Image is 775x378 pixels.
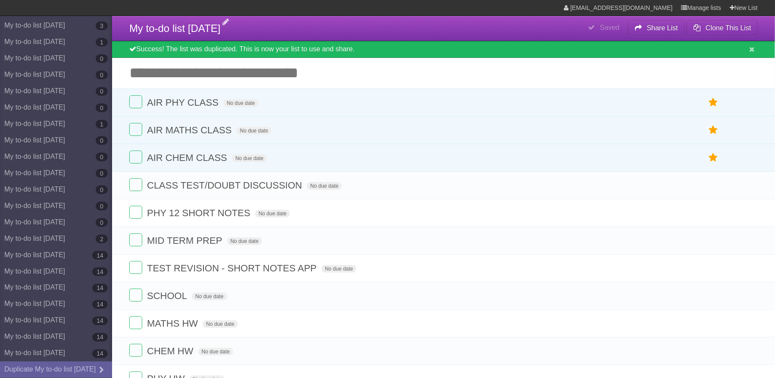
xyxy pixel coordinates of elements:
span: AIR CHEM CLASS [147,152,229,163]
b: 14 [92,350,108,358]
b: 1 [96,38,108,47]
span: TEST REVISION - SHORT NOTES APP [147,263,319,274]
b: 2 [96,235,108,243]
b: 14 [92,251,108,260]
span: No due date [232,154,267,162]
b: Saved [600,24,619,31]
label: Done [129,289,142,302]
span: No due date [255,210,290,217]
span: MID TERM PREP [147,235,224,246]
b: 0 [96,54,108,63]
b: 14 [92,300,108,309]
span: No due date [223,99,258,107]
span: AIR PHY CLASS [147,97,221,108]
b: 1 [96,120,108,129]
label: Star task [705,95,722,110]
span: No due date [192,293,227,300]
button: Share List [628,20,685,36]
label: Done [129,178,142,191]
b: 3 [96,22,108,30]
b: 0 [96,104,108,112]
b: 14 [92,268,108,276]
b: 0 [96,71,108,79]
label: Done [129,95,142,108]
b: 14 [92,333,108,342]
span: My to-do list [DATE] [129,22,221,34]
span: No due date [203,320,237,328]
button: Clone This List [687,20,758,36]
label: Done [129,233,142,246]
b: 14 [92,317,108,325]
label: Done [129,344,142,357]
b: 0 [96,136,108,145]
b: 0 [96,87,108,96]
b: Share List [647,24,678,31]
b: 0 [96,169,108,178]
label: Done [129,123,142,136]
span: No due date [322,265,356,273]
span: No due date [237,127,272,135]
b: 0 [96,218,108,227]
span: No due date [227,237,262,245]
b: 0 [96,202,108,211]
span: MATHS HW [147,318,200,329]
label: Done [129,151,142,164]
span: No due date [307,182,342,190]
span: AIR MATHS CLASS [147,125,234,135]
label: Done [129,261,142,274]
span: SCHOOL [147,290,189,301]
b: 14 [92,284,108,293]
div: Success! The list was duplicated. This is now your list to use and share. [112,41,775,58]
span: CLASS TEST/DOUBT DISCUSSION [147,180,304,191]
b: 0 [96,153,108,161]
b: 0 [96,186,108,194]
span: PHY 12 SHORT NOTES [147,208,253,218]
label: Star task [705,123,722,137]
label: Done [129,206,142,219]
b: Clone This List [706,24,751,31]
span: No due date [198,348,233,356]
span: CHEM HW [147,346,196,356]
label: Star task [705,151,722,165]
label: Done [129,316,142,329]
